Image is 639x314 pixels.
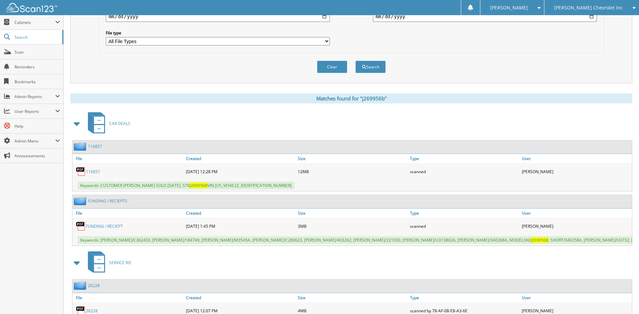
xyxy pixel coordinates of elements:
[520,209,632,218] a: User
[106,11,330,22] input: start
[14,49,60,55] span: Scan
[490,6,528,10] span: [PERSON_NAME]
[190,183,207,188] span: J269956B
[14,108,55,114] span: User Reports
[355,61,386,73] button: Search
[554,6,623,10] span: [PERSON_NAME] Chevrolet Inc
[109,260,131,265] span: SERVICE RO
[296,293,408,302] a: Size
[74,197,88,205] img: folder2.png
[531,237,548,243] span: J269956B
[296,165,408,178] div: 12MB
[184,165,296,178] div: [DATE] 12:28 PM
[408,165,520,178] div: scanned
[317,61,347,73] button: Clear
[520,293,632,302] a: User
[296,209,408,218] a: Size
[408,209,520,218] a: Type
[86,223,123,229] a: FUNDING / RECIEPT
[70,93,632,103] div: Matches found for "j269956b"
[14,138,55,144] span: Admin Menu
[14,64,60,70] span: Reminders
[605,282,639,314] iframe: Chat Widget
[520,165,632,178] div: [PERSON_NAME]
[88,144,102,149] a: 116857
[520,154,632,163] a: User
[408,154,520,163] a: Type
[74,281,88,290] img: folder2.png
[106,30,330,36] label: File type
[520,219,632,233] div: [PERSON_NAME]
[296,219,408,233] div: 3MB
[76,221,86,231] img: PDF.png
[14,79,60,85] span: Bookmarks
[84,249,131,276] a: SERVICE RO
[76,166,86,177] img: PDF.png
[184,293,296,302] a: Created
[86,308,98,314] a: 26228
[373,11,597,22] input: end
[184,154,296,163] a: Created
[77,182,294,189] span: Keywords: CUSTOMER [PERSON_NAME] SOLD [DATE]. STK VIN [US_VEHICLE_IDENTIFICATION_NUMBER]
[184,209,296,218] a: Created
[88,198,127,204] a: FUNDING / RECIEPTS
[14,34,59,40] span: Search
[408,293,520,302] a: Type
[74,142,88,151] img: folder2.png
[72,293,184,302] a: File
[88,283,100,288] a: 26228
[14,153,60,159] span: Announcements
[184,219,296,233] div: [DATE] 1:45 PM
[72,154,184,163] a: File
[7,3,57,12] img: scan123-logo-white.svg
[14,94,55,99] span: Admin Reports
[86,169,100,175] a: 116857
[296,154,408,163] a: Size
[14,123,60,129] span: Help
[408,219,520,233] div: scanned
[84,110,130,137] a: CAR DEALS
[14,20,55,25] span: Cabinets
[72,209,184,218] a: File
[109,121,130,126] span: CAR DEALS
